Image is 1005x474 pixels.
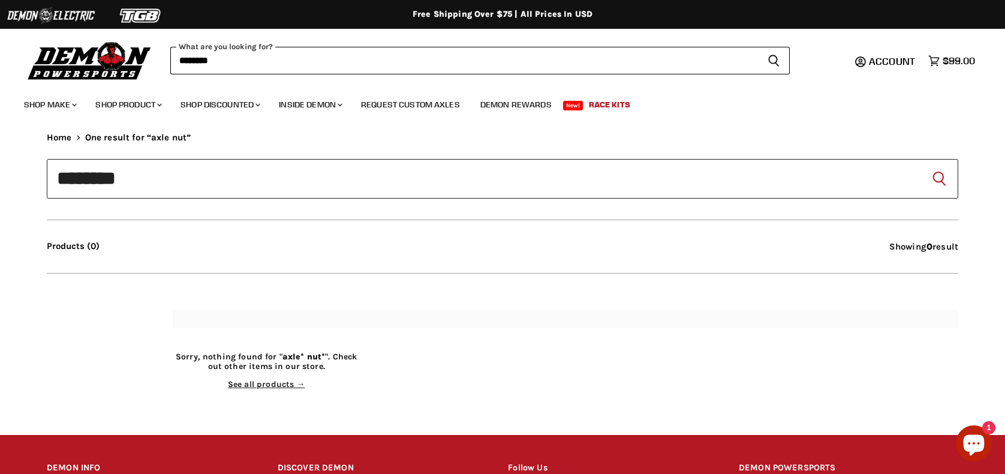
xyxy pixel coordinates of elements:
a: Shop Make [15,92,84,117]
img: Demon Powersports [24,39,155,82]
inbox-online-store-chat: Shopify online store chat [952,425,995,464]
span: $99.00 [943,55,975,67]
a: $99.00 [922,52,981,70]
p: Sorry, nothing found for " ". Check out other items in our store. [173,352,360,371]
ul: Main menu [15,88,972,117]
span: Account [869,55,915,67]
nav: Breadcrumbs [47,133,958,143]
button: Search [929,169,949,188]
input: Search [47,159,958,199]
a: See all products → [228,379,305,389]
a: Demon Rewards [471,92,561,117]
span: One result for “axle nut” [85,133,191,143]
form: Product [47,159,958,199]
a: Race Kits [580,92,639,117]
img: TGB Logo 2 [96,4,186,27]
span: New! [563,101,583,110]
button: Search [758,47,790,74]
img: Demon Electric Logo 2 [6,4,96,27]
a: Shop Discounted [171,92,267,117]
strong: 0 [926,241,932,252]
strong: axle* nut* [282,352,325,362]
button: Products (0) [47,241,100,251]
div: Free Shipping Over $75 | All Prices In USD [23,9,982,20]
form: Product [170,47,790,74]
a: Home [47,133,72,143]
a: Inside Demon [270,92,350,117]
a: Account [863,56,922,67]
input: Search [170,47,758,74]
span: Showing result [889,241,958,252]
a: Request Custom Axles [352,92,469,117]
a: Shop Product [86,92,169,117]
